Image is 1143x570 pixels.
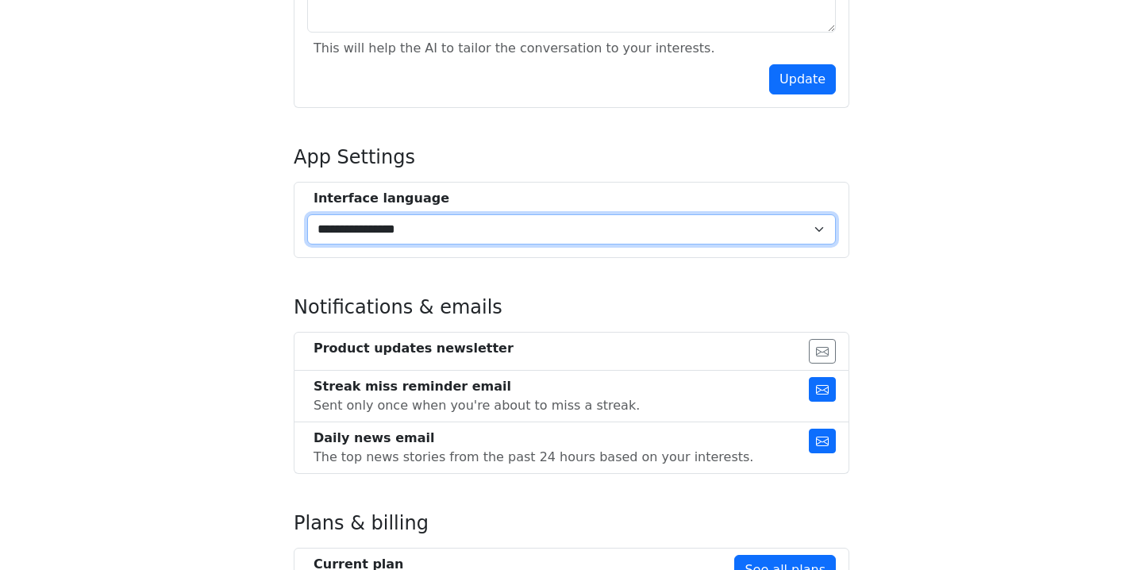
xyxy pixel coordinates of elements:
[314,339,514,358] div: Product updates newsletter
[294,512,849,535] h4: Plans & billing
[294,146,849,169] h4: App Settings
[307,214,836,245] select: Select Interface Language
[294,296,849,319] h4: Notifications & emails
[314,189,836,208] div: Interface language
[314,448,753,467] div: The top news stories from the past 24 hours based on your interests.
[314,39,714,58] div: This will help the AI to tailor the conversation to your interests.
[314,429,753,448] div: Daily news email
[314,396,640,415] div: Sent only once when you're about to miss a streak.
[314,377,640,396] div: Streak miss reminder email
[769,64,836,94] button: Update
